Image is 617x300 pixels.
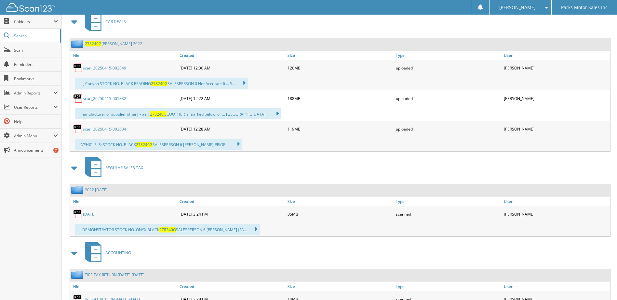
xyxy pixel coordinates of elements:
a: Size [286,197,394,206]
img: folder2.png [71,40,85,48]
div: [PERSON_NAME] [502,122,610,135]
span: Help [14,119,58,124]
div: uploaded [394,92,502,105]
div: 120MB [286,61,394,74]
a: 278240G[PERSON_NAME] 2022 [85,41,142,46]
div: [PERSON_NAME] [502,61,610,74]
div: [DATE] 3:24 PM [178,207,286,220]
img: PDF.png [73,94,83,103]
a: Type [394,51,502,60]
span: 278240G [151,81,168,86]
span: Reminders [14,62,58,67]
span: Search [14,33,57,39]
div: uploaded [394,61,502,74]
div: ..... , Canyon STOCK NO. BLACK READING SALESPERSON 0 Not Accurate 6 ... S... [75,78,248,89]
div: [DATE] 12:30 AM [178,61,286,74]
div: scanned [394,207,502,220]
div: 7 [53,148,59,153]
a: scan_20250415-002849 [83,65,126,71]
img: folder2.png [71,271,85,279]
a: File [70,51,178,60]
span: User Reports [14,105,53,110]
span: Cabinets [14,19,53,24]
span: 278240G [159,227,176,232]
span: Announcements [14,147,58,153]
img: scan123-logo-white.svg [7,3,55,12]
span: REGULAR SALES TAX [105,165,143,170]
span: Admin Menu [14,133,53,139]
a: File [70,197,178,206]
a: scan_20250415-001832 [83,96,126,101]
span: Scan [14,47,58,53]
a: 2022 [DATE] [85,187,108,193]
a: [DATE] [83,211,96,217]
a: File [70,282,178,291]
span: 278240G [85,41,101,46]
a: Size [286,51,394,60]
a: Created [178,282,286,291]
a: CAR DEALS [81,9,126,34]
div: 119MB [286,122,394,135]
span: [PERSON_NAME] [499,6,536,9]
div: [DATE] 12:22 AM [178,92,286,105]
span: CAR DEALS [105,19,126,24]
img: folder2.png [71,186,85,194]
div: .... DEMONSTRATOR STOCK NO. ONYX BLACK SALESPERSON 6 [PERSON_NAME] (FA... [75,224,260,235]
div: uploaded [394,122,502,135]
a: Type [394,197,502,206]
span: Bookmarks [14,76,58,81]
div: ...manufacturer or supplier other|~ ae | CUOTHER is marked below, or ... [GEOGRAPHIC_DATA]... [75,108,281,119]
a: User [502,51,610,60]
img: PDF.png [73,63,83,73]
span: Admin Reports [14,90,53,96]
div: ... VEHICLE IS: STOCK NO. BLACK SALESPERSON 6 [PERSON_NAME] PRIOR ... [75,139,242,150]
a: User [502,282,610,291]
span: ACCOUNTING [105,250,131,256]
a: TIRE TAX RETURN [DATE]-[DATE] [85,272,144,278]
a: scan_20250415-002634 [83,126,126,132]
a: ACCOUNTING [81,240,131,266]
div: [DATE] 12:28 AM [178,122,286,135]
img: PDF.png [73,124,83,134]
span: Parks Motor Sales Inc [561,6,608,9]
span: 278240G [136,142,153,147]
div: 35MB [286,207,394,220]
div: [PERSON_NAME] [502,92,610,105]
a: Type [394,282,502,291]
div: [PERSON_NAME] [502,207,610,220]
a: Created [178,197,286,206]
img: PDF.png [73,209,83,219]
a: User [502,197,610,206]
a: REGULAR SALES TAX [81,155,143,181]
a: Size [286,282,394,291]
span: 278240G [150,111,167,117]
div: 188MB [286,92,394,105]
a: Created [178,51,286,60]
